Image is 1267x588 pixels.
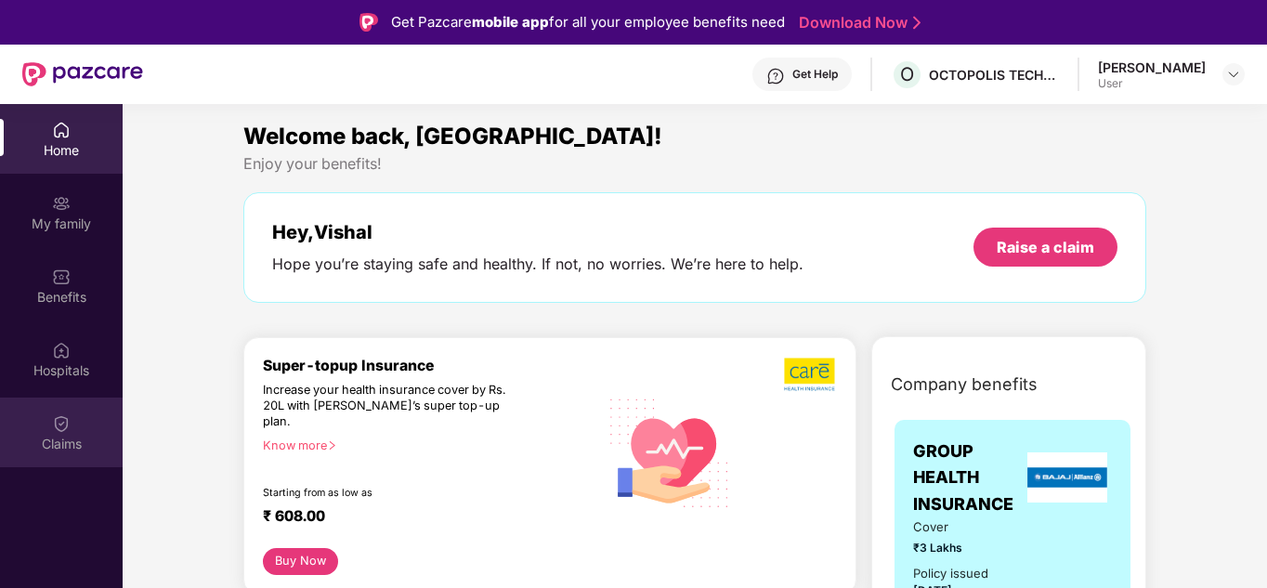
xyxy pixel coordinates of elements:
[913,438,1023,517] span: GROUP HEALTH INSURANCE
[263,487,519,500] div: Starting from as low as
[1226,67,1241,82] img: svg+xml;base64,PHN2ZyBpZD0iRHJvcGRvd24tMzJ4MzIiIHhtbG5zPSJodHRwOi8vd3d3LnczLm9yZy8yMDAwL3N2ZyIgd2...
[913,564,988,583] div: Policy issued
[766,67,785,85] img: svg+xml;base64,PHN2ZyBpZD0iSGVscC0zMngzMiIgeG1sbnM9Imh0dHA6Ly93d3cudzMub3JnLzIwMDAvc3ZnIiB3aWR0aD...
[263,548,338,575] button: Buy Now
[243,123,662,150] span: Welcome back, [GEOGRAPHIC_DATA]!
[1027,452,1107,503] img: insurerLogo
[272,221,803,243] div: Hey, Vishal
[1098,59,1206,76] div: [PERSON_NAME]
[472,13,549,31] strong: mobile app
[52,414,71,433] img: svg+xml;base64,PHN2ZyBpZD0iQ2xhaW0iIHhtbG5zPSJodHRwOi8vd3d3LnczLm9yZy8yMDAwL3N2ZyIgd2lkdGg9IjIwIi...
[891,372,1038,398] span: Company benefits
[52,268,71,286] img: svg+xml;base64,PHN2ZyBpZD0iQmVuZWZpdHMiIHhtbG5zPSJodHRwOi8vd3d3LnczLm9yZy8yMDAwL3N2ZyIgd2lkdGg9Ij...
[913,13,921,33] img: Stroke
[52,121,71,139] img: svg+xml;base64,PHN2ZyBpZD0iSG9tZSIgeG1sbnM9Imh0dHA6Ly93d3cudzMub3JnLzIwMDAvc3ZnIiB3aWR0aD0iMjAiIG...
[359,13,378,32] img: Logo
[263,438,587,451] div: Know more
[243,154,1146,174] div: Enjoy your benefits!
[598,379,742,525] img: svg+xml;base64,PHN2ZyB4bWxucz0iaHR0cDovL3d3dy53My5vcmcvMjAwMC9zdmciIHhtbG5zOnhsaW5rPSJodHRwOi8vd3...
[263,383,517,430] div: Increase your health insurance cover by Rs. 20L with [PERSON_NAME]’s super top-up plan.
[913,539,1000,556] span: ₹3 Lakhs
[913,517,1000,537] span: Cover
[52,194,71,213] img: svg+xml;base64,PHN2ZyB3aWR0aD0iMjAiIGhlaWdodD0iMjAiIHZpZXdCb3g9IjAgMCAyMCAyMCIgZmlsbD0ibm9uZSIgeG...
[900,63,914,85] span: O
[929,66,1059,84] div: OCTOPOLIS TECHNOLOGIES PRIVATE LIMITED
[52,341,71,359] img: svg+xml;base64,PHN2ZyBpZD0iSG9zcGl0YWxzIiB4bWxucz0iaHR0cDovL3d3dy53My5vcmcvMjAwMC9zdmciIHdpZHRoPS...
[263,507,580,529] div: ₹ 608.00
[784,357,837,392] img: b5dec4f62d2307b9de63beb79f102df3.png
[391,11,785,33] div: Get Pazcare for all your employee benefits need
[272,255,803,274] div: Hope you’re staying safe and healthy. If not, no worries. We’re here to help.
[792,67,838,82] div: Get Help
[22,62,143,86] img: New Pazcare Logo
[327,440,337,451] span: right
[799,13,915,33] a: Download Now
[997,237,1094,257] div: Raise a claim
[1098,76,1206,91] div: User
[263,357,598,374] div: Super-topup Insurance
